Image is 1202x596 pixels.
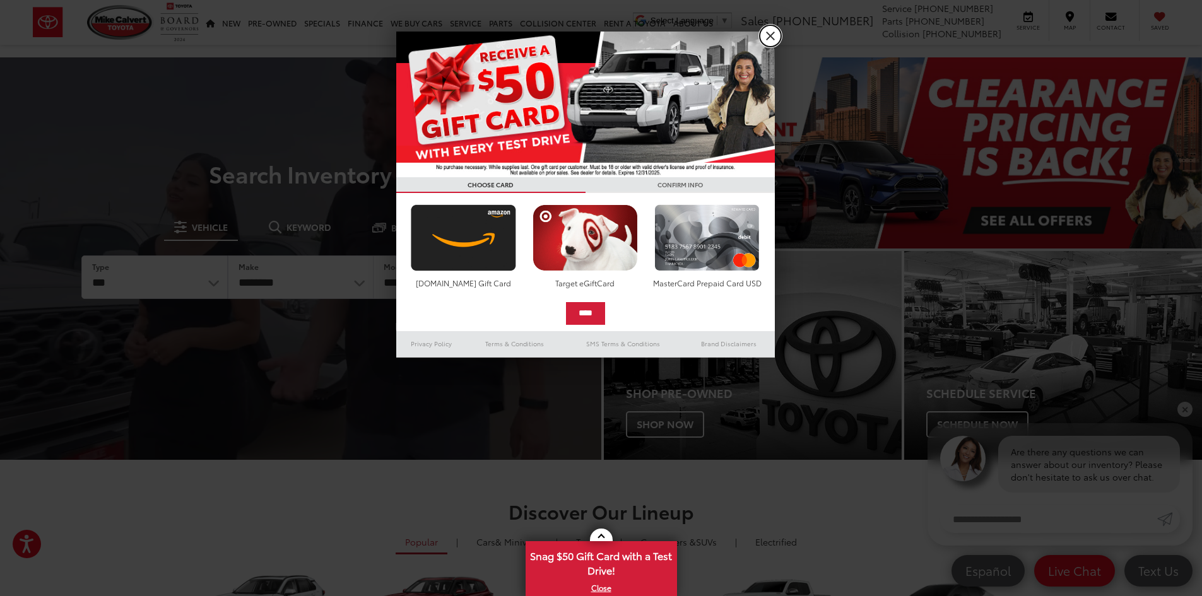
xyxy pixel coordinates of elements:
div: [DOMAIN_NAME] Gift Card [408,278,519,288]
span: Snag $50 Gift Card with a Test Drive! [527,542,676,581]
a: Terms & Conditions [466,336,563,351]
a: Privacy Policy [396,336,467,351]
img: targetcard.png [529,204,641,271]
a: SMS Terms & Conditions [563,336,683,351]
img: amazoncard.png [408,204,519,271]
img: 55838_top_625864.jpg [396,32,775,177]
a: Brand Disclaimers [683,336,775,351]
div: Target eGiftCard [529,278,641,288]
div: MasterCard Prepaid Card USD [651,278,763,288]
img: mastercard.png [651,204,763,271]
h3: CONFIRM INFO [586,177,775,193]
h3: CHOOSE CARD [396,177,586,193]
